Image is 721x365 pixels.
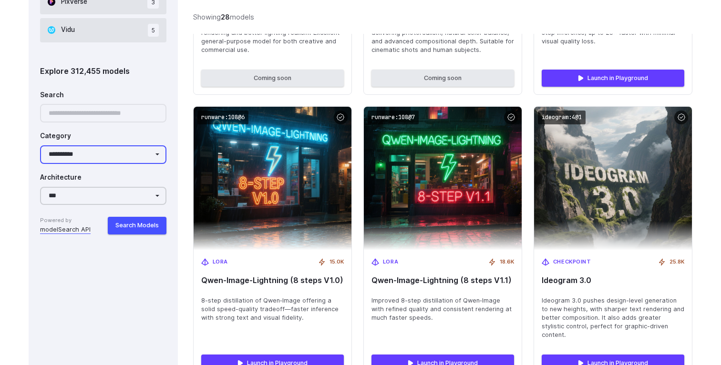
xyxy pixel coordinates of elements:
[368,111,419,124] code: runware:108@7
[371,70,514,87] button: Coming soon
[542,70,684,87] a: Launch in Playground
[40,172,82,183] label: Architecture
[538,111,586,124] code: ideogram:4@1
[364,107,522,250] img: Qwen‑Image-Lightning (8 steps V1.1)
[40,65,166,78] div: Explore 312,455 models
[201,20,344,54] span: Polished version of 2.0 with refined edge rendering and better lighting realism. Excellent genera...
[500,258,514,266] span: 18.6K
[553,258,591,266] span: Checkpoint
[194,107,351,250] img: Qwen‑Image-Lightning (8 steps V1.0)
[193,11,254,22] div: Showing models
[108,217,166,234] button: Search Models
[40,90,64,101] label: Search
[330,258,344,266] span: 15.0K
[371,20,514,54] span: A major leap forward with Kling 2.0 tech, delivering photorealism, natural color balance, and adv...
[40,18,166,42] button: Vidu 5
[669,258,684,266] span: 25.8K
[371,296,514,322] span: Improved 8-step distillation of Qwen‑Image with refined quality and consistent rendering at much ...
[221,13,230,21] strong: 28
[201,70,344,87] button: Coming soon
[371,276,514,285] span: Qwen‑Image-Lightning (8 steps V1.1)
[534,107,692,250] img: Ideogram 3.0
[40,145,166,164] select: Category
[542,296,684,339] span: Ideogram 3.0 pushes design-level generation to new heights, with sharper text rendering and bette...
[542,276,684,285] span: Ideogram 3.0
[383,258,398,266] span: LoRA
[213,258,228,266] span: LoRA
[40,187,166,205] select: Architecture
[40,131,71,142] label: Category
[40,225,91,234] a: modelSearch API
[197,111,248,124] code: runware:108@6
[40,216,91,225] span: Powered by
[61,25,75,35] span: Vidu
[201,296,344,322] span: 8-step distillation of Qwen‑Image offering a solid speed-quality tradeoff—faster inference with s...
[148,24,159,37] span: 5
[201,276,344,285] span: Qwen‑Image-Lightning (8 steps V1.0)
